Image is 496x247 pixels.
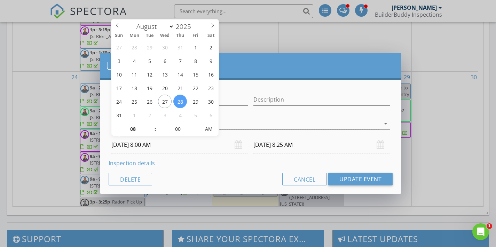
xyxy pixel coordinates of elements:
span: August 25, 2025 [127,95,141,108]
span: August 12, 2025 [143,67,156,81]
span: August 14, 2025 [173,67,187,81]
span: August 30, 2025 [204,95,218,108]
span: July 29, 2025 [143,40,156,54]
span: August 11, 2025 [127,67,141,81]
span: August 28, 2025 [173,95,187,108]
button: Cancel [282,173,327,185]
span: September 6, 2025 [204,108,218,122]
span: Thu [173,33,188,38]
span: August 13, 2025 [158,67,172,81]
span: August 24, 2025 [112,95,126,108]
span: Wed [157,33,173,38]
span: August 27, 2025 [158,95,172,108]
span: August 5, 2025 [143,54,156,67]
button: Delete [109,173,152,185]
span: August 18, 2025 [127,81,141,95]
button: Update Event [328,173,393,185]
span: July 30, 2025 [158,40,172,54]
span: August 9, 2025 [204,54,218,67]
span: August 17, 2025 [112,81,126,95]
span: August 3, 2025 [112,54,126,67]
span: August 23, 2025 [204,81,218,95]
span: August 26, 2025 [143,95,156,108]
span: July 28, 2025 [127,40,141,54]
span: August 6, 2025 [158,54,172,67]
span: Click to toggle [199,122,218,136]
span: August 29, 2025 [189,95,202,108]
input: Year [174,22,197,31]
a: Inspection details [109,159,155,167]
input: Select date [253,136,390,153]
h2: Update Event [106,59,395,73]
span: August 8, 2025 [189,54,202,67]
span: August 22, 2025 [189,81,202,95]
span: August 19, 2025 [143,81,156,95]
span: July 27, 2025 [112,40,126,54]
span: August 31, 2025 [112,108,126,122]
span: September 2, 2025 [143,108,156,122]
span: Fri [188,33,203,38]
span: August 16, 2025 [204,67,218,81]
span: August 7, 2025 [173,54,187,67]
input: Select date [111,136,248,153]
span: August 20, 2025 [158,81,172,95]
span: Sun [111,33,127,38]
i: arrow_drop_down [381,119,390,128]
span: September 1, 2025 [127,108,141,122]
span: August 21, 2025 [173,81,187,95]
iframe: Intercom live chat [472,223,489,240]
span: Sat [203,33,219,38]
span: Mon [127,33,142,38]
span: September 3, 2025 [158,108,172,122]
span: September 4, 2025 [173,108,187,122]
span: : [154,122,156,136]
span: August 10, 2025 [112,67,126,81]
span: September 5, 2025 [189,108,202,122]
span: July 31, 2025 [173,40,187,54]
span: Tue [142,33,157,38]
span: August 2, 2025 [204,40,218,54]
span: August 15, 2025 [189,67,202,81]
span: 1 [487,223,492,229]
span: August 1, 2025 [189,40,202,54]
span: August 4, 2025 [127,54,141,67]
